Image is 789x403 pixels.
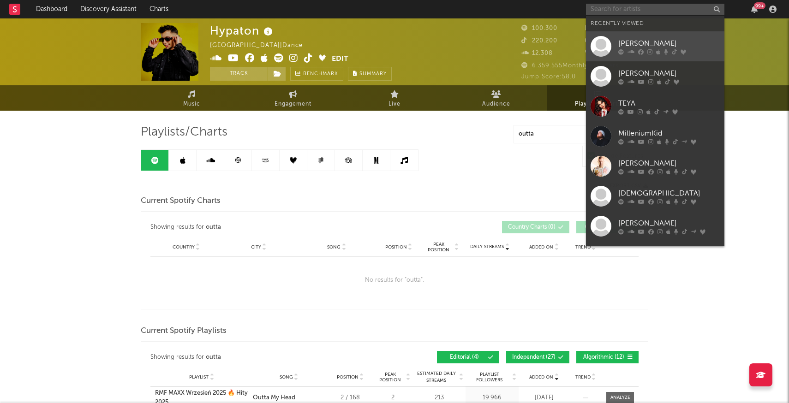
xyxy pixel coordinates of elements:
button: Algorithmic(12) [576,351,639,363]
div: [PERSON_NAME] [618,218,720,229]
span: 6.359.555 Monthly Listeners [521,63,619,69]
a: [DEMOGRAPHIC_DATA] [586,181,724,211]
span: Added On [529,374,553,380]
span: Current Spotify Playlists [141,326,227,337]
span: Editorial ( 4 ) [443,355,485,360]
a: [PERSON_NAME] [586,211,724,241]
div: outta [206,352,221,363]
div: Showing results for [150,221,394,233]
span: Added On [529,244,553,250]
a: Live [344,85,445,111]
span: Playlist Followers [468,372,511,383]
div: [DATE] [521,393,567,403]
button: Summary [348,67,392,81]
span: Independent ( 27 ) [512,355,556,360]
span: Country Charts ( 0 ) [508,225,556,230]
span: Position [337,374,359,380]
div: 2 / 168 [329,393,371,403]
a: Music [141,85,242,111]
button: Independent(27) [506,351,569,363]
span: Music [183,99,200,110]
button: Country Charts(0) [502,221,569,233]
span: 220.200 [521,38,557,44]
div: [PERSON_NAME] [618,158,720,169]
button: Track [210,67,268,81]
span: City [251,244,261,250]
span: 100.300 [521,25,557,31]
button: Editorial(4) [437,351,499,363]
div: 99 + [754,2,765,9]
a: [PERSON_NAME] [586,151,724,181]
div: MilleniumKid [618,128,720,139]
a: TEYA [586,91,724,121]
span: Peak Position [424,242,453,253]
span: Song [280,374,293,380]
a: JJ [586,241,724,271]
span: Jump Score: 58.0 [521,74,576,80]
input: Search for artists [586,4,724,15]
span: Trend [575,244,591,250]
span: Playlists/Charts [575,99,621,110]
span: City Charts ( 0 ) [582,225,625,230]
div: Outta My Head [253,393,295,403]
input: Search Playlists/Charts [514,125,629,143]
span: Playlist [189,374,209,380]
span: Live [389,99,400,110]
div: 2 [376,393,410,403]
a: [PERSON_NAME] [586,61,724,91]
button: Edit [332,53,348,65]
span: 12.308 [521,50,553,56]
span: Current Spotify Charts [141,196,221,207]
button: City Charts(0) [576,221,639,233]
span: Playlists/Charts [141,127,227,138]
a: [PERSON_NAME] [586,31,724,61]
span: Summary [359,71,387,77]
div: Showing results for [150,351,394,363]
a: MilleniumKid [586,121,724,151]
span: Trend [575,374,591,380]
span: 6.961 [585,50,613,56]
span: Estimated Daily Streams [415,370,458,384]
div: 213 [415,393,463,403]
span: Daily Streams [470,243,504,250]
span: Peak Position [376,372,405,383]
a: Playlists/Charts [547,85,648,111]
div: [DEMOGRAPHIC_DATA] [618,188,720,199]
span: Benchmark [303,69,338,80]
button: 99+ [751,6,758,13]
span: Song [327,244,341,250]
a: Benchmark [290,67,343,81]
div: [GEOGRAPHIC_DATA] | Dance [210,40,313,51]
div: TEYA [618,98,720,109]
span: Algorithmic ( 12 ) [582,355,625,360]
a: Audience [445,85,547,111]
div: Recently Viewed [591,18,720,29]
div: Hypaton [210,23,275,38]
div: [PERSON_NAME] [618,68,720,79]
span: 11.800 [585,38,616,44]
span: Audience [482,99,510,110]
span: Position [385,244,407,250]
span: 284.121 [585,25,620,31]
div: [PERSON_NAME] [618,38,720,49]
span: Country [173,244,195,250]
div: outta [206,222,221,233]
div: No results for " outta ". [150,256,639,304]
span: Engagement [275,99,311,110]
a: Engagement [242,85,344,111]
div: 19.966 [468,393,516,403]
